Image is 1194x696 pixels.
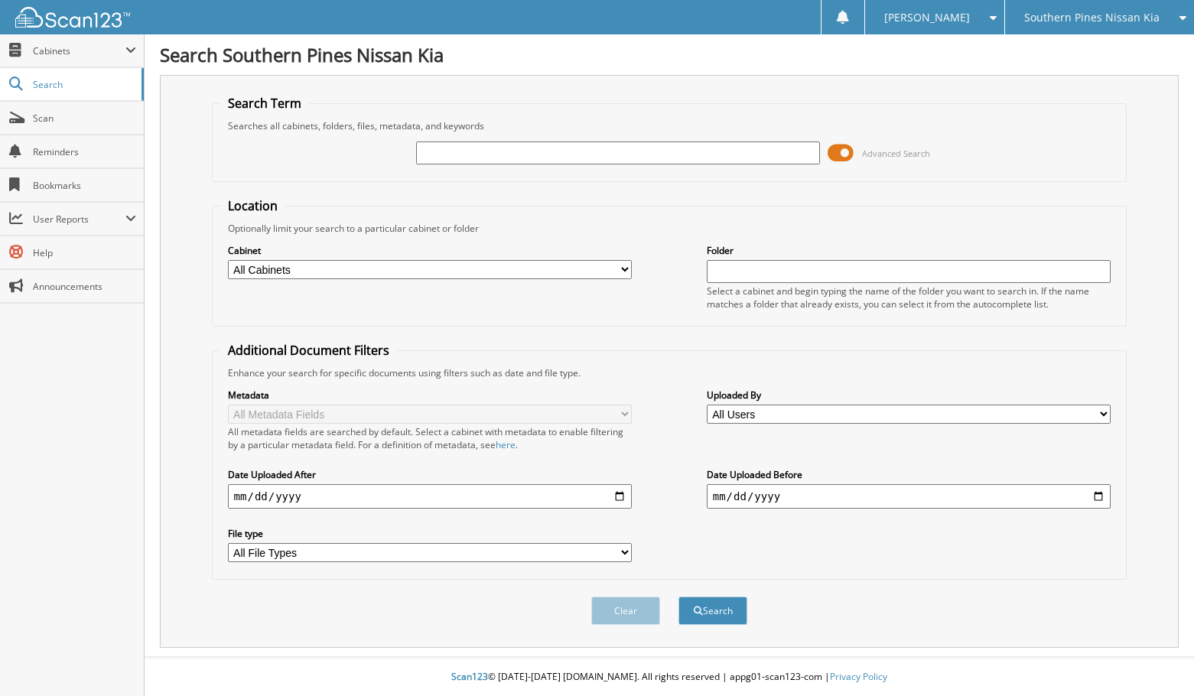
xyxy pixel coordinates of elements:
button: Clear [591,597,660,625]
label: Folder [707,244,1111,257]
span: Scan [33,112,136,125]
span: Southern Pines Nissan Kia [1024,13,1160,22]
a: Privacy Policy [830,670,887,683]
label: Date Uploaded Before [707,468,1111,481]
div: Select a cabinet and begin typing the name of the folder you want to search in. If the name match... [707,285,1111,311]
div: Enhance your search for specific documents using filters such as date and file type. [220,366,1119,379]
input: start [228,484,633,509]
label: Uploaded By [707,389,1111,402]
input: end [707,484,1111,509]
span: Announcements [33,280,136,293]
span: Advanced Search [862,148,930,159]
legend: Location [220,197,285,214]
div: Optionally limit your search to a particular cabinet or folder [220,222,1119,235]
div: Searches all cabinets, folders, files, metadata, and keywords [220,119,1119,132]
span: Reminders [33,145,136,158]
div: © [DATE]-[DATE] [DOMAIN_NAME]. All rights reserved | appg01-scan123-com | [145,659,1194,696]
span: Scan123 [451,670,488,683]
span: Cabinets [33,44,125,57]
legend: Additional Document Filters [220,342,397,359]
div: All metadata fields are searched by default. Select a cabinet with metadata to enable filtering b... [228,425,633,451]
label: Metadata [228,389,633,402]
button: Search [678,597,747,625]
a: here [496,438,516,451]
h1: Search Southern Pines Nissan Kia [160,42,1179,67]
span: Search [33,78,134,91]
span: Help [33,246,136,259]
label: Date Uploaded After [228,468,633,481]
label: Cabinet [228,244,633,257]
span: [PERSON_NAME] [884,13,970,22]
img: scan123-logo-white.svg [15,7,130,28]
span: User Reports [33,213,125,226]
span: Bookmarks [33,179,136,192]
legend: Search Term [220,95,309,112]
label: File type [228,527,633,540]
